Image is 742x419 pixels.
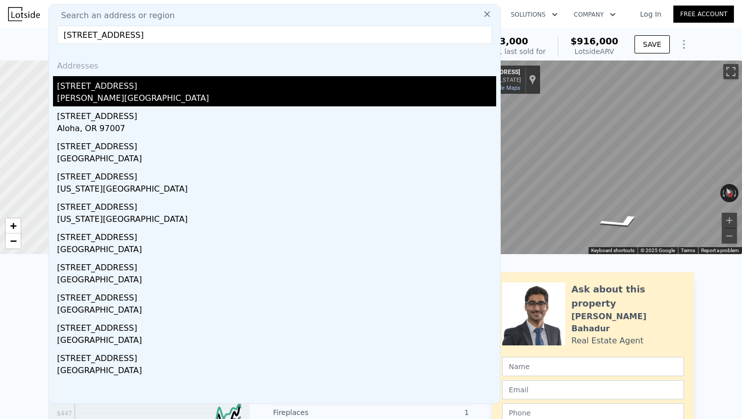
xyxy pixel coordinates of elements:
div: [STREET_ADDRESS] [57,137,496,153]
div: [GEOGRAPHIC_DATA] [57,274,496,288]
div: 1 [371,407,469,417]
button: Show Options [674,34,694,54]
path: Go North, 51st Pl W [584,211,659,233]
div: [STREET_ADDRESS] [57,258,496,274]
button: Zoom in [722,213,737,228]
button: Company [566,6,624,24]
div: [GEOGRAPHIC_DATA] [57,304,496,318]
a: Report a problem [701,248,739,253]
button: Rotate clockwise [733,184,739,202]
div: [GEOGRAPHIC_DATA] [57,334,496,348]
tspan: $447 [57,410,72,417]
button: Rotate counterclockwise [720,184,726,202]
input: Enter an address, city, region, neighborhood or zip code [57,26,492,44]
div: [US_STATE][GEOGRAPHIC_DATA] [57,213,496,227]
span: $223,000 [481,36,528,46]
span: + [10,219,17,232]
div: Map [462,61,742,254]
div: Fireplaces [273,407,371,417]
a: Terms (opens in new tab) [681,248,695,253]
a: Zoom out [6,233,21,249]
div: Lotside ARV [570,46,618,56]
div: [STREET_ADDRESS] [57,106,496,123]
div: LISTING & SALE HISTORY [48,276,250,286]
a: Zoom in [6,218,21,233]
button: Toggle fullscreen view [723,64,738,79]
div: Ask about this property [571,282,684,311]
div: Aloha, OR 97007 [57,123,496,137]
div: [GEOGRAPHIC_DATA] [57,244,496,258]
div: [STREET_ADDRESS] [57,318,496,334]
a: Log In [628,9,673,19]
button: Solutions [503,6,566,24]
a: Free Account [673,6,734,23]
button: Zoom out [722,228,737,244]
div: [US_STATE][GEOGRAPHIC_DATA] [57,183,496,197]
div: [GEOGRAPHIC_DATA] [57,153,496,167]
div: [STREET_ADDRESS] [57,197,496,213]
span: $916,000 [570,36,618,46]
div: Off Market, last sold for [463,46,546,56]
div: [STREET_ADDRESS] [57,227,496,244]
button: Reset the view [722,184,737,203]
div: [GEOGRAPHIC_DATA] [57,365,496,379]
div: [PERSON_NAME] Bahadur [571,311,684,335]
div: Street View [462,61,742,254]
div: [STREET_ADDRESS] [57,167,496,183]
div: [STREET_ADDRESS] [57,76,496,92]
a: Show location on map [529,74,536,85]
img: Lotside [8,7,40,21]
div: [PERSON_NAME][GEOGRAPHIC_DATA] [57,92,496,106]
div: [STREET_ADDRESS] , North Lynnwood , WA 98026 [48,36,270,50]
span: © 2025 Google [641,248,675,253]
div: [STREET_ADDRESS] [57,348,496,365]
input: Email [502,380,684,399]
div: Addresses [53,52,496,76]
span: Search an address or region [53,10,175,22]
button: Keyboard shortcuts [591,247,634,254]
button: SAVE [634,35,670,53]
span: − [10,234,17,247]
div: [STREET_ADDRESS] [57,288,496,304]
div: Real Estate Agent [571,335,644,347]
input: Name [502,357,684,376]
